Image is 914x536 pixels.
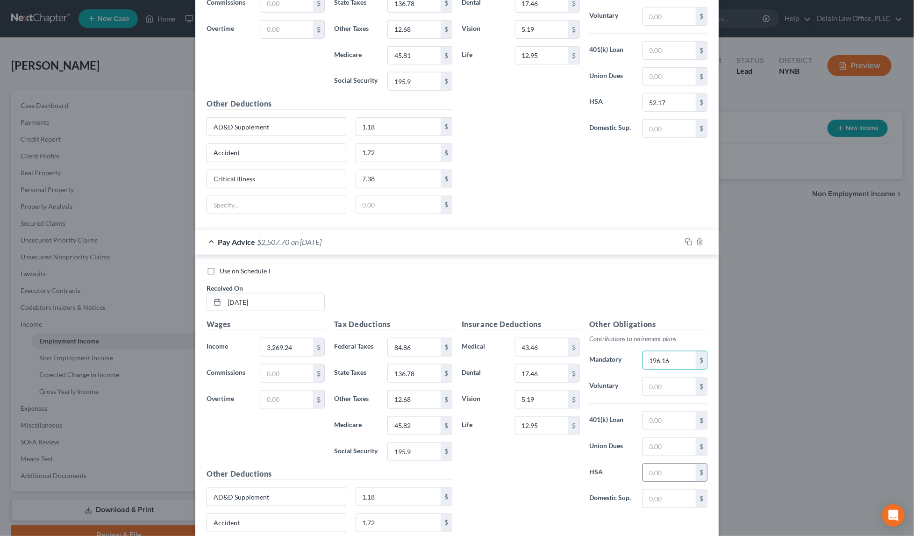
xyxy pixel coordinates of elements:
[589,319,707,330] h5: Other Obligations
[457,46,510,65] label: Life
[207,284,243,292] span: Received On
[329,364,383,383] label: State Taxes
[585,41,638,60] label: 401(k) Loan
[441,118,452,136] div: $
[441,364,452,382] div: $
[388,338,441,356] input: 0.00
[207,342,228,350] span: Income
[224,293,324,311] input: MM/DD/YYYY
[313,364,324,382] div: $
[207,488,346,506] input: Specify...
[202,364,255,383] label: Commissions
[696,412,707,429] div: $
[585,93,638,112] label: HSA
[356,196,441,214] input: 0.00
[334,319,452,330] h5: Tax Deductions
[388,391,441,408] input: 0.00
[207,170,346,188] input: Specify...
[643,68,696,86] input: 0.00
[313,391,324,408] div: $
[441,488,452,506] div: $
[696,68,707,86] div: $
[207,319,325,330] h5: Wages
[313,21,324,38] div: $
[696,120,707,137] div: $
[329,390,383,409] label: Other Taxes
[260,364,313,382] input: 0.00
[585,351,638,370] label: Mandatory
[696,438,707,456] div: $
[585,489,638,508] label: Domestic Sup.
[585,67,638,86] label: Union Dues
[568,391,579,408] div: $
[218,237,255,246] span: Pay Advice
[568,417,579,435] div: $
[643,378,696,395] input: 0.00
[585,377,638,396] label: Voluntary
[260,391,313,408] input: 0.00
[568,21,579,38] div: $
[257,237,289,246] span: $2,507.70
[207,468,452,480] h5: Other Deductions
[515,47,568,64] input: 0.00
[457,338,510,357] label: Medical
[585,411,638,430] label: 401(k) Loan
[388,72,441,90] input: 0.00
[568,364,579,382] div: $
[696,378,707,395] div: $
[388,443,441,461] input: 0.00
[515,21,568,38] input: 0.00
[515,364,568,382] input: 0.00
[441,72,452,90] div: $
[643,7,696,25] input: 0.00
[220,267,270,275] span: Use on Schedule I
[515,338,568,356] input: 0.00
[441,144,452,162] div: $
[696,7,707,25] div: $
[441,417,452,435] div: $
[441,391,452,408] div: $
[696,464,707,482] div: $
[585,119,638,138] label: Domestic Sup.
[441,170,452,188] div: $
[388,417,441,435] input: 0.00
[457,390,510,409] label: Vision
[207,196,346,214] input: Specify...
[329,416,383,435] label: Medicare
[441,443,452,461] div: $
[441,21,452,38] div: $
[260,21,313,38] input: 0.00
[356,488,441,506] input: 0.00
[457,416,510,435] label: Life
[202,390,255,409] label: Overtime
[457,364,510,383] label: Dental
[696,42,707,59] div: $
[643,438,696,456] input: 0.00
[585,464,638,482] label: HSA
[643,351,696,369] input: 0.00
[356,514,441,532] input: 0.00
[643,93,696,111] input: 0.00
[643,42,696,59] input: 0.00
[441,196,452,214] div: $
[515,417,568,435] input: 0.00
[207,514,346,532] input: Specify...
[441,338,452,356] div: $
[441,47,452,64] div: $
[388,21,441,38] input: 0.00
[356,118,441,136] input: 0.00
[585,437,638,456] label: Union Dues
[568,338,579,356] div: $
[207,98,452,110] h5: Other Deductions
[515,391,568,408] input: 0.00
[202,20,255,39] label: Overtime
[696,93,707,111] div: $
[329,72,383,91] label: Social Security
[643,412,696,429] input: 0.00
[696,351,707,369] div: $
[329,20,383,39] label: Other Taxes
[207,144,346,162] input: Specify...
[356,144,441,162] input: 0.00
[291,237,321,246] span: on [DATE]
[568,47,579,64] div: $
